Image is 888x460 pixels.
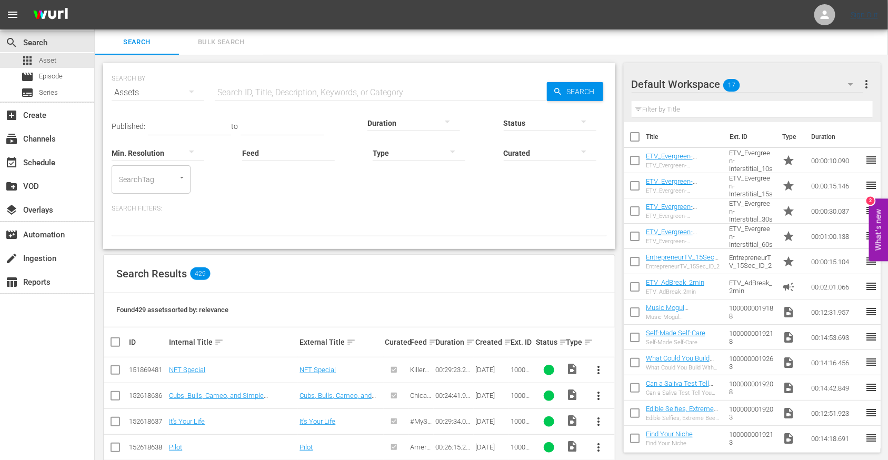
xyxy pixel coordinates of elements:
span: reorder [865,406,877,419]
div: Edible Selfies, Extreme Beer Pong and More! [646,415,721,422]
span: Video [566,388,578,401]
div: 00:29:23.242 [435,366,472,374]
td: 1000000019218 [725,325,779,350]
span: more_vert [592,441,605,454]
td: 00:00:15.146 [807,173,865,198]
img: ans4CAIJ8jUAAAAAAAAAAAAAAAAAAAAAAAAgQb4GAAAAAAAAAAAAAAAAAAAAAAAAJMjXAAAAAAAAAAAAAAAAAAAAAAAAgAT5G... [25,3,76,27]
td: 00:00:15.104 [807,249,865,274]
div: External Title [300,336,382,348]
span: reorder [865,229,877,242]
span: Asset [21,54,34,67]
td: 00:14:53.693 [807,325,865,350]
div: 152618638 [129,443,166,451]
div: ETV_AdBreak_2min [646,288,704,295]
button: more_vert [586,383,611,408]
div: Type [566,336,583,348]
div: EntrepreneurTV_15Sec_ID_2 [646,263,721,270]
span: Ad [782,281,795,293]
span: reorder [865,331,877,343]
a: Can a Saliva Test Tell You Whether He's the One? [646,379,713,403]
span: Series [39,87,58,98]
span: Automation [5,228,18,241]
div: ETV_Evergreen-Interstitial_30s [646,213,721,219]
span: reorder [865,432,877,444]
td: 00:00:30.037 [807,198,865,224]
span: sort [346,337,356,347]
span: Episode [21,71,34,83]
span: reorder [865,204,877,217]
span: Reports [5,276,18,288]
div: 2 [866,197,875,205]
td: 00:00:10.090 [807,148,865,173]
span: Video [782,306,795,318]
div: [DATE] [475,366,507,374]
p: Search Filters: [112,204,607,213]
td: 00:12:31.957 [807,299,865,325]
td: 1000000019208 [725,375,779,401]
span: Found 429 assets sorted by: relevance [116,306,228,314]
span: 17 [723,74,740,96]
span: reorder [865,179,877,192]
div: Internal Title [169,336,296,348]
a: Pilot [300,443,313,451]
td: EntrepreneurTV_15Sec_ID_2 [725,249,779,274]
span: Video [782,382,795,394]
div: ETV_Evergreen-Interstitial_60s [646,238,721,245]
div: Music Mogul [PERSON_NAME] Drops Business & Life Keys [646,314,721,321]
div: Assets [112,78,204,107]
span: Video [782,331,795,344]
span: menu [6,8,19,21]
a: Music Mogul [PERSON_NAME] Drops Business & Life Keys [646,304,716,327]
span: sort [466,337,475,347]
div: 00:24:41.962 [435,392,472,399]
span: 1000000047470 [511,366,530,389]
div: 152618637 [129,417,166,425]
td: 00:01:00.138 [807,224,865,249]
div: [DATE] [475,443,507,451]
span: Promo [782,205,795,217]
span: sort [584,337,593,347]
a: NFT Special [300,366,336,374]
span: more_vert [592,415,605,428]
th: Type [776,122,805,152]
span: Bulk Search [185,36,257,48]
td: 00:14:18.691 [807,426,865,451]
div: Feed [410,336,432,348]
div: Find Your Niche [646,440,693,447]
div: 151869481 [129,366,166,374]
div: Duration [435,336,472,348]
button: more_vert [586,357,611,383]
button: more_vert [860,72,873,97]
th: Duration [805,122,868,152]
div: Created [475,336,507,348]
span: more_vert [860,78,873,91]
span: Schedule [5,156,18,169]
span: Promo [782,255,795,268]
a: Cubs, Bulls, Cameo, and Simple [PERSON_NAME] [169,392,268,407]
td: 00:12:51.923 [807,401,865,426]
div: Default Workspace [632,69,864,99]
span: 1000000019197 [511,392,530,415]
td: 1000000019188 [725,299,779,325]
div: 152618636 [129,392,166,399]
span: Search [563,82,603,101]
span: to [231,122,238,131]
div: ETV_Evergreen-Interstitial_10s [646,162,721,169]
span: Search [5,36,18,49]
span: sort [504,337,513,347]
button: Search [547,82,603,101]
span: Video [566,440,578,453]
span: 1000000019181 [511,417,530,441]
span: sort [428,337,438,347]
span: reorder [865,280,877,293]
span: sort [559,337,568,347]
span: more_vert [592,389,605,402]
a: It's Your Life [300,417,335,425]
td: ETV_Evergreen-Interstitial_10s [725,148,779,173]
td: 00:14:16.456 [807,350,865,375]
span: more_vert [592,364,605,376]
span: Episode [39,71,63,82]
span: Promo [782,179,795,192]
span: Video [782,432,795,445]
span: Promo [782,154,795,167]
